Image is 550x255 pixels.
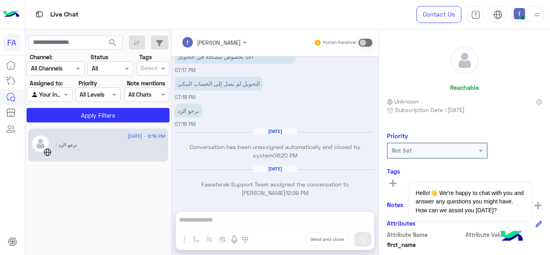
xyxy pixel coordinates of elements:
span: Attribute Value [465,230,542,239]
img: tab [471,10,480,19]
span: 12:39 PM [285,189,308,196]
span: Attribute Name [387,230,464,239]
img: hulul-logo.png [498,223,526,251]
label: Channel: [30,53,52,61]
img: defaultAdmin.png [451,47,478,74]
div: Select [139,64,157,74]
span: نرجو الرد [56,142,77,148]
p: Live Chat [50,9,79,20]
img: userImage [514,8,525,19]
h6: Notes [387,201,403,208]
label: Priority [79,79,97,87]
img: profile [532,10,542,20]
h6: Attributes [387,220,416,227]
span: Hello!👋 We're happy to chat with you and answer any questions you might have. How can we assist y... [409,183,531,221]
p: Conversation has been unassigned automatically and closed by system [175,143,376,160]
button: Apply Filters [27,108,170,122]
img: tab [493,10,502,19]
img: Logo [3,6,19,23]
span: 07:18 PM [175,94,196,100]
span: [DATE] - 6:19 PM [128,133,165,140]
span: 07:17 PM [175,67,196,73]
label: Note mentions [127,79,165,87]
label: Tags [139,53,152,61]
label: Assigned to: [30,79,63,87]
h6: Tags [387,168,542,175]
span: first_name [387,240,464,249]
a: tab [467,6,484,23]
small: Human Handover [323,39,357,46]
label: Status [91,53,108,61]
img: defaultAdmin.png [31,135,50,153]
span: search [108,38,118,48]
h6: [DATE] [253,129,297,134]
img: tab [34,9,44,19]
span: 06:20 PM [273,152,298,159]
span: Unknown [387,97,418,106]
img: WebChat [43,148,52,156]
img: add [534,202,542,209]
button: search [103,35,123,53]
span: 07:18 PM [175,121,196,127]
p: 19/6/2025, 7:18 PM [175,77,263,91]
span: Subscription Date : [DATE] [395,106,465,114]
h6: [DATE] [253,166,297,172]
a: Contact Us [416,6,461,23]
div: FA [3,34,21,51]
p: 19/6/2025, 7:18 PM [175,104,202,118]
h6: Priority [387,132,408,139]
h6: Reachable [450,84,479,91]
button: Send and close [306,232,348,246]
p: Fawaterak Support Team assigned the conversation to [PERSON_NAME] [175,180,376,197]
